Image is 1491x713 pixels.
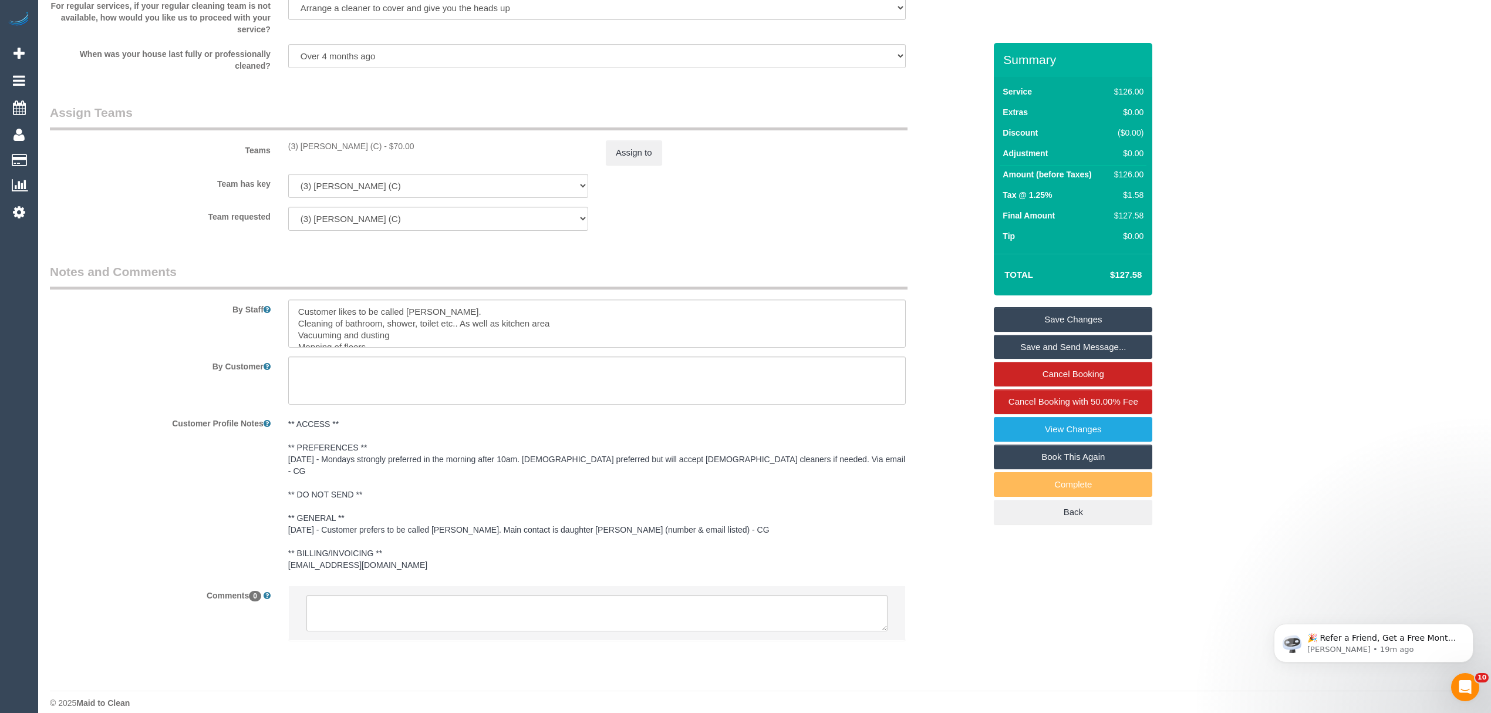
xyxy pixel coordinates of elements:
label: Customer Profile Notes [41,413,279,429]
span: Cancel Booking with 50.00% Fee [1008,396,1138,406]
pre: ** ACCESS ** ** PREFERENCES ** [DATE] - Mondays strongly preferred in the morning after 10am. [DE... [288,418,906,571]
a: Back [994,500,1152,524]
label: Comments [41,586,279,601]
h3: Summary [1003,53,1146,66]
div: $0.00 [1109,147,1143,159]
label: By Customer [41,356,279,372]
span: 0 [249,591,261,601]
iframe: Intercom notifications message [1256,599,1491,681]
div: $126.00 [1109,169,1143,180]
div: $0.00 [1109,230,1143,242]
label: Tax @ 1.25% [1003,189,1052,201]
label: Adjustment [1003,147,1048,159]
div: $126.00 [1109,86,1143,97]
iframe: Intercom live chat [1451,673,1479,701]
div: © 2025 [50,697,1479,709]
strong: Maid to Clean [76,698,130,708]
a: Save and Send Message... [994,335,1152,359]
a: Book This Again [994,445,1152,469]
div: $0.00 [1109,106,1143,118]
div: $1.58 [1109,189,1143,201]
legend: Notes and Comments [50,263,908,290]
div: 2 hours x $35.00/hour [288,140,588,152]
label: Extras [1003,106,1028,118]
label: Service [1003,86,1032,97]
h4: $127.58 [1075,270,1142,280]
a: Save Changes [994,307,1152,332]
a: View Changes [994,417,1152,442]
span: 10 [1475,673,1489,682]
label: Team has key [41,174,279,190]
strong: Total [1004,270,1033,280]
label: Amount (before Taxes) [1003,169,1091,180]
label: Team requested [41,207,279,223]
label: Discount [1003,127,1038,139]
div: $127.58 [1109,210,1143,221]
button: Assign to [606,140,662,165]
label: When was your house last fully or professionally cleaned? [41,44,279,72]
a: Cancel Booking with 50.00% Fee [994,389,1152,414]
a: Cancel Booking [994,362,1152,386]
legend: Assign Teams [50,104,908,130]
label: Teams [41,140,279,156]
label: Tip [1003,230,1015,242]
div: ($0.00) [1109,127,1143,139]
label: Final Amount [1003,210,1055,221]
label: By Staff [41,300,279,315]
img: Automaid Logo [7,12,31,28]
